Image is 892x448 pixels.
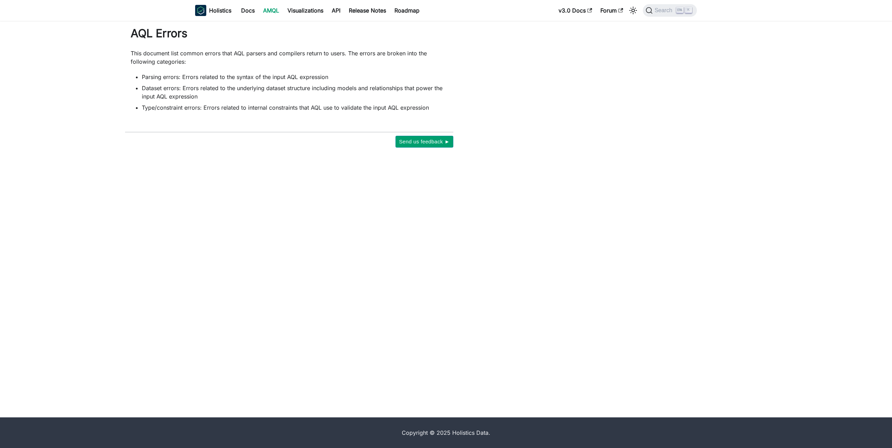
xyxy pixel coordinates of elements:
h1: AQL Errors [131,26,448,40]
li: Type/constraint errors: Errors related to internal constraints that AQL use to validate the input... [142,103,448,112]
a: AMQL [259,5,283,16]
img: Holistics [195,5,206,16]
a: HolisticsHolistics [195,5,231,16]
span: Search [653,7,677,14]
button: Send us feedback ► [395,136,453,148]
b: Holistics [209,6,231,15]
a: Forum [596,5,627,16]
a: Docs [237,5,259,16]
a: Visualizations [283,5,328,16]
a: v3.0 Docs [554,5,596,16]
a: Release Notes [345,5,390,16]
kbd: K [685,7,692,13]
li: Dataset errors: Errors related to the underlying dataset structure including models and relations... [142,84,448,101]
div: Copyright © 2025 Holistics Data. [224,429,668,437]
span: Send us feedback ► [399,137,450,146]
button: Switch between dark and light mode (currently light mode) [628,5,639,16]
button: Search (Ctrl+K) [643,4,697,17]
p: This document list common errors that AQL parsers and compilers return to users. The errors are b... [131,49,448,66]
a: Roadmap [390,5,424,16]
a: API [328,5,345,16]
li: Parsing errors: Errors related to the syntax of the input AQL expression [142,73,448,81]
